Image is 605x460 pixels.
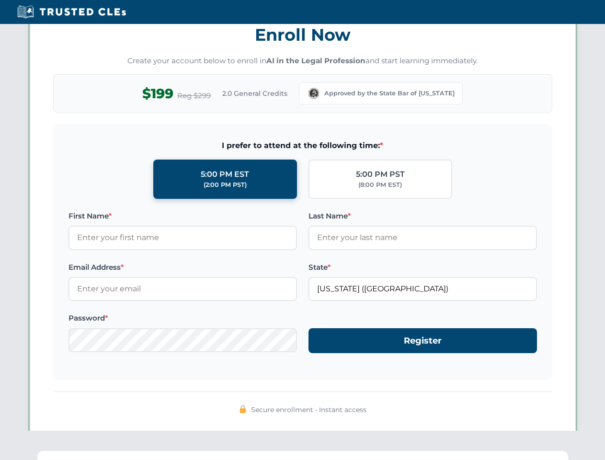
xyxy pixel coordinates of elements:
[68,139,537,152] span: I prefer to attend at the following time:
[239,405,247,413] img: 🔒
[68,312,297,324] label: Password
[222,88,287,99] span: 2.0 General Credits
[53,56,552,67] p: Create your account below to enroll in and start learning immediately.
[308,262,537,273] label: State
[308,277,537,301] input: Washington (WA)
[307,87,320,100] img: Washington Bar
[14,5,129,19] img: Trusted CLEs
[53,20,552,50] h3: Enroll Now
[142,83,173,104] span: $199
[68,262,297,273] label: Email Address
[68,226,297,250] input: Enter your first name
[356,168,405,181] div: 5:00 PM PST
[68,277,297,301] input: Enter your email
[251,404,366,415] span: Secure enrollment • Instant access
[68,210,297,222] label: First Name
[201,168,249,181] div: 5:00 PM EST
[308,328,537,354] button: Register
[308,226,537,250] input: Enter your last name
[266,56,365,65] strong: AI in the Legal Profession
[204,180,247,190] div: (2:00 PM PST)
[308,210,537,222] label: Last Name
[358,180,402,190] div: (8:00 PM EST)
[324,89,455,98] span: Approved by the State Bar of [US_STATE]
[177,90,211,102] span: Reg $299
